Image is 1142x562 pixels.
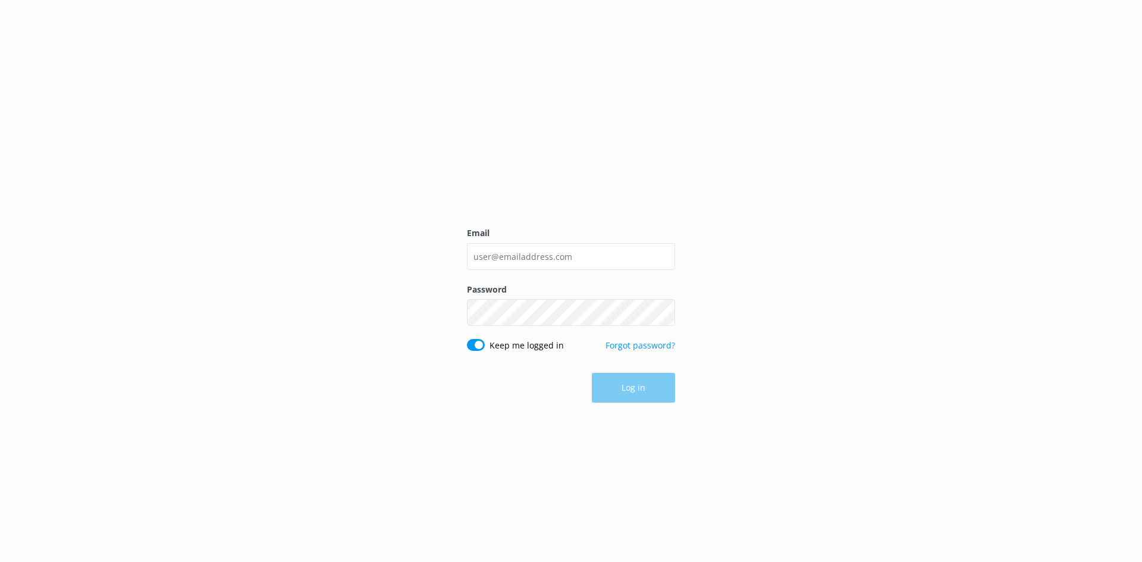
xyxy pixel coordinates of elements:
input: user@emailaddress.com [467,243,675,270]
a: Forgot password? [605,340,675,351]
button: Show password [651,301,675,325]
label: Password [467,283,675,296]
label: Keep me logged in [490,339,564,352]
label: Email [467,227,675,240]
